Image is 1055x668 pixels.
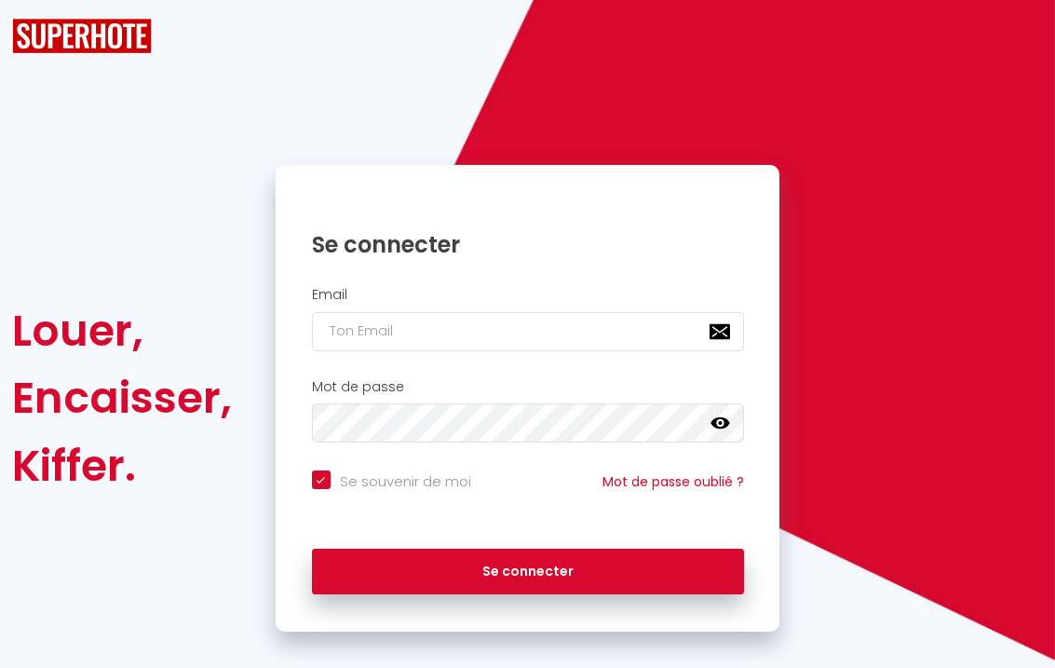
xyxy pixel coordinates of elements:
div: Encaisser, [12,364,232,431]
a: Mot de passe oublié ? [602,472,744,491]
div: Louer, [12,297,232,364]
h2: Email [312,287,744,303]
h1: Se connecter [312,230,744,259]
img: SuperHote logo [12,19,152,53]
div: Kiffer. [12,432,232,499]
button: Ouvrir le widget de chat LiveChat [15,7,71,63]
button: Se connecter [312,549,744,595]
h2: Mot de passe [312,379,744,395]
input: Ton Email [312,312,744,351]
